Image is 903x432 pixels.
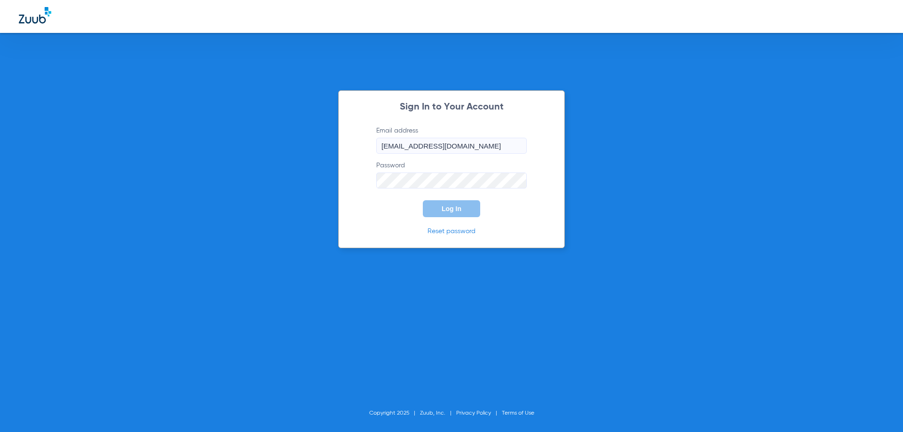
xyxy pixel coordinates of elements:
[376,173,527,189] input: Password
[376,138,527,154] input: Email address
[442,205,461,212] span: Log In
[19,7,51,24] img: Zuub Logo
[369,408,420,418] li: Copyright 2025
[376,161,527,189] label: Password
[456,410,491,416] a: Privacy Policy
[420,408,456,418] li: Zuub, Inc.
[502,410,534,416] a: Terms of Use
[428,228,475,235] a: Reset password
[362,102,541,112] h2: Sign In to Your Account
[423,200,480,217] button: Log In
[376,126,527,154] label: Email address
